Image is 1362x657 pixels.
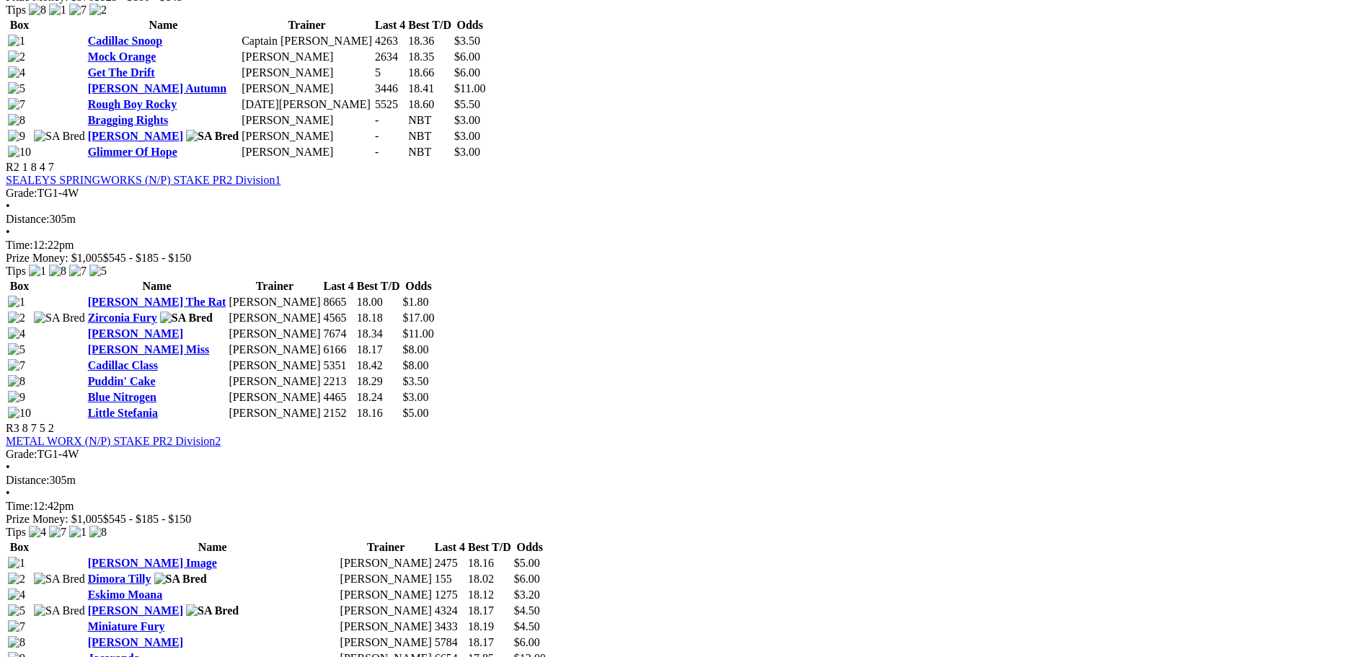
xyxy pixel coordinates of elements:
[454,82,485,94] span: $11.00
[340,635,433,650] td: [PERSON_NAME]
[154,573,207,586] img: SA Bred
[88,146,177,158] a: Glimmer Of Hope
[49,4,66,17] img: 1
[34,604,85,617] img: SA Bred
[467,604,512,618] td: 18.17
[356,327,401,341] td: 18.34
[402,343,428,356] span: $8.00
[8,375,25,388] img: 8
[228,327,321,341] td: [PERSON_NAME]
[6,213,49,225] span: Distance:
[356,374,401,389] td: 18.29
[22,161,54,173] span: 1 8 4 7
[6,474,49,486] span: Distance:
[8,98,25,111] img: 7
[34,130,85,143] img: SA Bred
[323,327,355,341] td: 7674
[8,604,25,617] img: 5
[434,588,466,602] td: 1275
[356,295,401,309] td: 18.00
[103,252,192,264] span: $545 - $185 - $150
[88,557,217,569] a: [PERSON_NAME] Image
[467,572,512,586] td: 18.02
[514,588,540,601] span: $3.20
[6,239,1356,252] div: 12:22pm
[241,97,373,112] td: [DATE][PERSON_NAME]
[241,50,373,64] td: [PERSON_NAME]
[10,541,30,553] span: Box
[356,390,401,405] td: 18.24
[6,487,10,499] span: •
[88,327,183,340] a: [PERSON_NAME]
[228,295,321,309] td: [PERSON_NAME]
[241,129,373,144] td: [PERSON_NAME]
[241,81,373,96] td: [PERSON_NAME]
[6,422,19,434] span: R3
[6,174,280,186] a: SEALEYS SPRINGWORKS (N/P) STAKE PR2 Division1
[6,200,10,212] span: •
[6,448,37,460] span: Grade:
[29,526,46,539] img: 4
[434,540,466,555] th: Last 4
[88,343,209,356] a: [PERSON_NAME] Miss
[10,280,30,292] span: Box
[8,343,25,356] img: 5
[467,556,512,570] td: 18.16
[6,226,10,238] span: •
[6,4,26,16] span: Tips
[340,619,433,634] td: [PERSON_NAME]
[402,391,428,403] span: $3.00
[467,588,512,602] td: 18.12
[323,343,355,357] td: 6166
[6,187,37,199] span: Grade:
[8,296,25,309] img: 1
[8,391,25,404] img: 9
[467,635,512,650] td: 18.17
[434,635,466,650] td: 5784
[514,604,540,617] span: $4.50
[454,50,480,63] span: $6.00
[374,66,406,80] td: 5
[228,279,321,294] th: Trainer
[34,573,85,586] img: SA Bred
[186,130,239,143] img: SA Bred
[88,82,226,94] a: [PERSON_NAME] Autumn
[88,66,155,79] a: Get The Drift
[241,34,373,48] td: Captain [PERSON_NAME]
[8,327,25,340] img: 4
[356,358,401,373] td: 18.42
[241,113,373,128] td: [PERSON_NAME]
[8,50,25,63] img: 2
[88,359,158,371] a: Cadillac Class
[454,35,480,47] span: $3.50
[6,500,33,512] span: Time:
[88,620,165,632] a: Miniature Fury
[454,98,480,110] span: $5.50
[6,448,1356,461] div: TG1-4W
[88,636,183,648] a: [PERSON_NAME]
[6,513,1356,526] div: Prize Money: $1,005
[434,604,466,618] td: 4324
[407,18,452,32] th: Best T/D
[6,500,1356,513] div: 12:42pm
[88,588,163,601] a: Eskimo Moana
[10,19,30,31] span: Box
[454,114,480,126] span: $3.00
[402,312,434,324] span: $17.00
[6,474,1356,487] div: 305m
[407,113,452,128] td: NBT
[402,327,433,340] span: $11.00
[8,130,25,143] img: 9
[8,114,25,127] img: 8
[228,343,321,357] td: [PERSON_NAME]
[340,604,433,618] td: [PERSON_NAME]
[434,619,466,634] td: 3433
[88,312,157,324] a: Zirconia Fury
[356,406,401,420] td: 18.16
[374,18,406,32] th: Last 4
[8,588,25,601] img: 4
[49,265,66,278] img: 8
[340,572,433,586] td: [PERSON_NAME]
[8,146,31,159] img: 10
[323,390,355,405] td: 4465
